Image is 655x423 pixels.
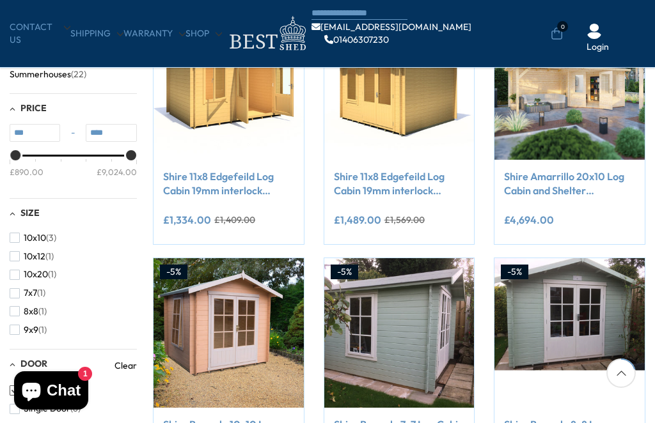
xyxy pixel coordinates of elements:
[10,265,56,284] button: 10x20
[123,27,185,40] a: Warranty
[587,41,609,54] a: Login
[160,265,187,280] div: -5%
[37,288,45,298] span: (1)
[331,265,358,280] div: -5%
[587,24,602,39] img: User Icon
[222,13,312,54] img: logo
[97,166,137,178] div: £9,024.00
[501,265,528,280] div: -5%
[10,124,60,142] input: Min value
[154,10,304,160] img: Shire 11x8 Edgefeild Log Cabin 19mm interlock Cladding - Best Shed
[384,215,425,224] del: £1,569.00
[10,371,92,413] inbox-online-store-chat: Shopify online store chat
[60,127,86,139] span: -
[20,207,40,219] span: Size
[10,65,86,84] button: Summerhouses (22)
[154,258,304,408] img: Shire Barn ale 10x10 Log Cabin 19mm interlock Cladding - Best Shed
[46,233,56,243] span: (3)
[45,251,54,262] span: (1)
[38,325,47,335] span: (1)
[10,166,43,178] div: £890.00
[10,302,47,321] button: 8x8
[334,169,465,198] a: Shire 11x8 Edgefeild Log Cabin 19mm interlock Cladding
[10,21,70,46] a: CONTACT US
[494,258,645,408] img: Shire Barn ale 8x8 Log Cabin 19mm interlock Cladding - Best Shed
[10,381,88,400] button: Double Door
[70,27,123,40] a: Shipping
[10,155,137,188] div: Price
[551,27,563,40] a: 0
[10,284,45,302] button: 7x7
[10,229,56,247] button: 10x10
[324,258,475,408] img: Shire Barn ale 7x7 Log Cabin 19mm interlock Cladding - Best Shed
[20,358,47,369] span: Door
[214,215,255,224] del: £1,409.00
[24,325,38,335] span: 9x9
[163,215,211,225] ins: £1,334.00
[24,269,48,280] span: 10x20
[71,69,86,80] span: (22)
[24,233,46,243] span: 10x10
[10,247,54,266] button: 10x12
[324,10,475,160] img: Shire 11x8 Edgefeild Log Cabin 19mm interlock Cladding - Best Shed
[10,399,81,418] button: Single Door
[163,169,294,198] a: Shire 11x8 Edgefeild Log Cabin 19mm interlock Cladding
[324,35,389,44] a: 01406307230
[504,215,554,225] ins: £4,694.00
[38,306,47,317] span: (1)
[24,288,37,298] span: 7x7
[185,27,222,40] a: Shop
[48,269,56,280] span: (1)
[312,22,471,31] a: [EMAIL_ADDRESS][DOMAIN_NAME]
[504,169,635,198] a: Shire Amarrillo 20x10 Log Cabin and Shelter combination 44mm cladding
[494,10,645,160] img: Shire Amarrillo 20x10 Log Cabin and Shelter combination 44mm cladding - Best Shed
[10,69,71,80] span: Summerhouses
[20,102,47,114] span: Price
[114,359,137,372] a: Clear
[86,124,136,142] input: Max value
[10,321,47,339] button: 9x9
[334,215,381,225] ins: £1,489.00
[24,251,45,262] span: 10x12
[557,21,568,32] span: 0
[24,306,38,317] span: 8x8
